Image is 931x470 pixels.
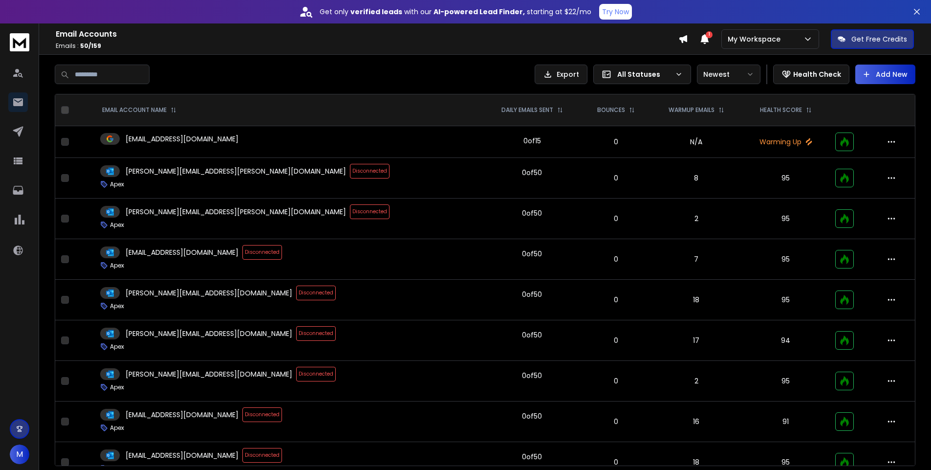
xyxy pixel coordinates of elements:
[242,448,282,463] span: Disconnected
[242,407,282,422] span: Disconnected
[126,166,346,176] p: [PERSON_NAME][EMAIL_ADDRESS][PERSON_NAME][DOMAIN_NAME]
[706,31,713,38] span: 1
[742,320,829,361] td: 94
[10,445,29,464] button: M
[126,450,238,460] p: [EMAIL_ADDRESS][DOMAIN_NAME]
[587,214,644,224] p: 0
[296,286,336,300] span: Disconnected
[126,288,292,298] p: [PERSON_NAME][EMAIL_ADDRESS][DOMAIN_NAME]
[793,69,841,79] p: Health Check
[80,42,101,50] span: 50 / 159
[110,180,124,188] p: Apex
[10,33,29,51] img: logo
[522,290,542,299] div: 0 of 50
[587,457,644,467] p: 0
[522,371,542,380] div: 0 of 50
[650,280,742,320] td: 18
[742,402,829,442] td: 91
[587,417,644,426] p: 0
[296,367,336,381] span: Disconnected
[587,295,644,305] p: 0
[587,137,644,147] p: 0
[110,221,124,229] p: Apex
[126,247,238,257] p: [EMAIL_ADDRESS][DOMAIN_NAME]
[587,173,644,183] p: 0
[501,106,553,114] p: DAILY EMAILS SENT
[760,106,802,114] p: HEALTH SCORE
[535,65,587,84] button: Export
[728,34,784,44] p: My Workspace
[126,369,292,379] p: [PERSON_NAME][EMAIL_ADDRESS][DOMAIN_NAME]
[110,424,124,432] p: Apex
[587,336,644,345] p: 0
[650,361,742,402] td: 2
[126,329,292,338] p: [PERSON_NAME][EMAIL_ADDRESS][DOMAIN_NAME]
[597,106,625,114] p: BOUNCES
[650,320,742,361] td: 17
[126,410,238,420] p: [EMAIL_ADDRESS][DOMAIN_NAME]
[742,199,829,239] td: 95
[650,158,742,199] td: 8
[587,376,644,386] p: 0
[587,254,644,264] p: 0
[855,65,915,84] button: Add New
[110,262,124,269] p: Apex
[599,4,632,20] button: Try Now
[433,7,525,17] strong: AI-powered Lead Finder,
[350,164,390,179] span: Disconnected
[697,65,760,84] button: Newest
[773,65,849,84] button: Health Check
[126,207,346,217] p: [PERSON_NAME][EMAIL_ADDRESS][PERSON_NAME][DOMAIN_NAME]
[522,208,542,218] div: 0 of 50
[617,69,671,79] p: All Statuses
[102,106,176,114] div: EMAIL ACCOUNT NAME
[126,134,238,144] p: [EMAIL_ADDRESS][DOMAIN_NAME]
[742,158,829,199] td: 95
[650,239,742,280] td: 7
[242,245,282,260] span: Disconnected
[523,136,541,146] div: 0 of 15
[522,330,542,340] div: 0 of 50
[742,239,829,280] td: 95
[110,302,124,310] p: Apex
[851,34,907,44] p: Get Free Credits
[56,42,678,50] p: Emails :
[650,126,742,158] td: N/A
[522,249,542,259] div: 0 of 50
[650,402,742,442] td: 16
[522,411,542,421] div: 0 of 50
[320,7,591,17] p: Get only with our starting at $22/mo
[650,199,742,239] td: 2
[831,29,914,49] button: Get Free Credits
[296,326,336,341] span: Disconnected
[56,28,678,40] h1: Email Accounts
[110,383,124,391] p: Apex
[602,7,629,17] p: Try Now
[350,204,390,219] span: Disconnected
[742,280,829,320] td: 95
[748,137,823,147] p: Warming Up
[522,452,542,462] div: 0 of 50
[669,106,714,114] p: WARMUP EMAILS
[742,361,829,402] td: 95
[522,168,542,178] div: 0 of 50
[350,7,402,17] strong: verified leads
[110,343,124,351] p: Apex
